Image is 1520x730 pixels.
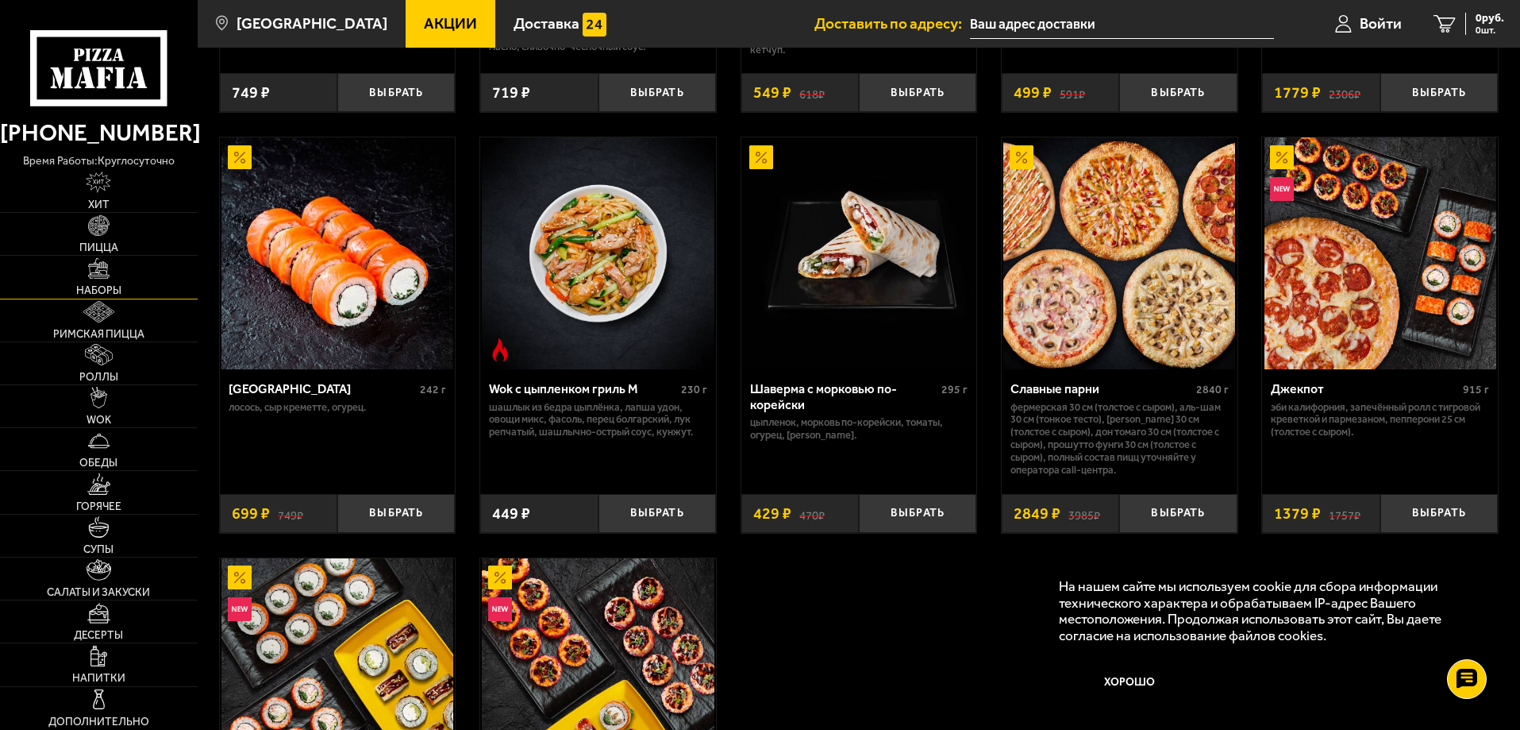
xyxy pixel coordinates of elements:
s: 470 ₽ [799,506,825,522]
a: АкционныйНовинкаДжекпот [1262,137,1498,369]
button: Выбрать [1119,494,1237,533]
span: Войти [1360,16,1402,31]
s: 2306 ₽ [1329,85,1360,101]
button: Выбрать [859,494,976,533]
span: Десерты [74,630,123,641]
span: Роллы [79,372,118,383]
div: Шаверма с морковью по-корейски [750,381,938,411]
span: [GEOGRAPHIC_DATA] [237,16,387,31]
img: Джекпот [1264,137,1496,369]
span: Дополнительно [48,716,149,728]
img: 15daf4d41897b9f0e9f617042186c801.svg [583,13,606,37]
div: Славные парни [1010,381,1192,396]
img: Новинка [1270,177,1294,201]
button: Выбрать [1119,73,1237,112]
img: Акционный [488,566,512,589]
input: Ваш адрес доставки [970,10,1274,39]
img: Акционный [1270,145,1294,169]
span: 549 ₽ [753,85,791,101]
button: Выбрать [1380,73,1498,112]
span: 915 г [1463,383,1489,396]
span: Обеды [79,458,117,469]
s: 1757 ₽ [1329,506,1360,522]
button: Выбрать [598,494,716,533]
img: Акционный [228,566,252,589]
span: 719 ₽ [492,85,530,101]
img: Акционный [228,145,252,169]
p: Фермерская 30 см (толстое с сыром), Аль-Шам 30 см (тонкое тесто), [PERSON_NAME] 30 см (толстое с ... [1010,401,1229,477]
span: Салаты и закуски [47,587,150,598]
s: 618 ₽ [799,85,825,101]
img: Шаверма с морковью по-корейски [743,137,975,369]
p: Эби Калифорния, Запечённый ролл с тигровой креветкой и пармезаном, Пепперони 25 см (толстое с сыр... [1271,401,1489,439]
img: Акционный [749,145,773,169]
img: Wok с цыпленком гриль M [482,137,714,369]
span: Наборы [76,285,121,296]
p: На нашем сайте мы используем cookie для сбора информации технического характера и обрабатываем IP... [1059,578,1474,644]
s: 591 ₽ [1060,85,1085,101]
img: Филадельфия [221,137,453,369]
button: Выбрать [598,73,716,112]
span: Хит [88,199,110,211]
span: 1779 ₽ [1274,85,1321,101]
img: Острое блюдо [488,338,512,362]
a: АкционныйСлавные парни [1002,137,1237,369]
span: Супы [83,544,114,555]
p: шашлык из бедра цыплёнка, лапша удон, овощи микс, фасоль, перец болгарский, лук репчатый, шашлычн... [489,401,707,439]
span: 2840 г [1196,383,1229,396]
span: Доставить по адресу: [814,16,970,31]
span: 1379 ₽ [1274,506,1321,522]
s: 749 ₽ [278,506,303,522]
span: 242 г [420,383,446,396]
span: 0 шт. [1476,25,1504,35]
button: Хорошо [1059,659,1202,707]
span: 699 ₽ [232,506,270,522]
div: Wok с цыпленком гриль M [489,381,677,396]
span: 429 ₽ [753,506,791,522]
div: Джекпот [1271,381,1459,396]
p: цыпленок, морковь по-корейски, томаты, огурец, [PERSON_NAME]. [750,416,968,442]
span: 449 ₽ [492,506,530,522]
span: 499 ₽ [1014,85,1052,101]
button: Выбрать [1380,494,1498,533]
span: 295 г [941,383,968,396]
button: Выбрать [337,494,455,533]
span: Пицца [79,242,118,253]
span: Акции [424,16,477,31]
img: Славные парни [1003,137,1235,369]
img: Новинка [228,597,252,621]
span: Горячее [76,501,121,512]
span: Напитки [72,673,125,684]
span: 749 ₽ [232,85,270,101]
img: Новинка [488,597,512,621]
img: Акционный [1010,145,1033,169]
p: лосось, Сыр креметте, огурец. [229,401,447,414]
span: Римская пицца [53,329,144,340]
a: АкционныйШаверма с морковью по-корейски [741,137,977,369]
s: 3985 ₽ [1068,506,1100,522]
span: Доставка [514,16,579,31]
span: WOK [87,415,111,426]
div: [GEOGRAPHIC_DATA] [229,381,417,396]
span: 2849 ₽ [1014,506,1060,522]
button: Выбрать [859,73,976,112]
span: 0 руб. [1476,13,1504,24]
a: Острое блюдоWok с цыпленком гриль M [480,137,716,369]
a: АкционныйФиладельфия [220,137,456,369]
button: Выбрать [337,73,455,112]
span: 230 г [681,383,707,396]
